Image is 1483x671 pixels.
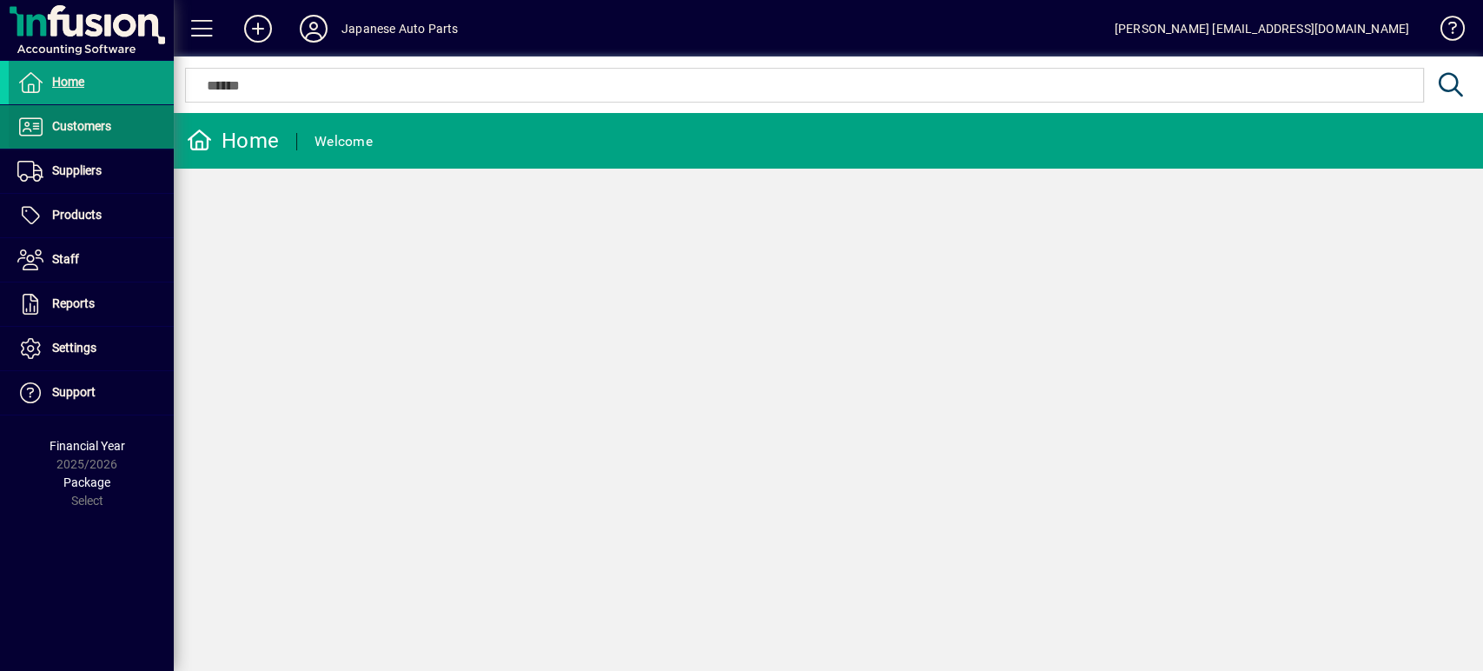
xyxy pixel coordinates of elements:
div: Japanese Auto Parts [341,15,458,43]
a: Staff [9,238,174,282]
a: Settings [9,327,174,370]
span: Products [52,208,102,222]
a: Reports [9,282,174,326]
span: Suppliers [52,163,102,177]
span: Financial Year [50,439,125,453]
a: Knowledge Base [1427,3,1461,60]
span: Reports [52,296,95,310]
span: Home [52,75,84,89]
a: Products [9,194,174,237]
div: Home [187,127,279,155]
span: Staff [52,252,79,266]
div: [PERSON_NAME] [EMAIL_ADDRESS][DOMAIN_NAME] [1115,15,1409,43]
span: Support [52,385,96,399]
div: Welcome [314,128,373,156]
a: Support [9,371,174,415]
button: Add [230,13,286,44]
button: Profile [286,13,341,44]
a: Suppliers [9,149,174,193]
span: Package [63,475,110,489]
span: Settings [52,341,96,355]
a: Customers [9,105,174,149]
span: Customers [52,119,111,133]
